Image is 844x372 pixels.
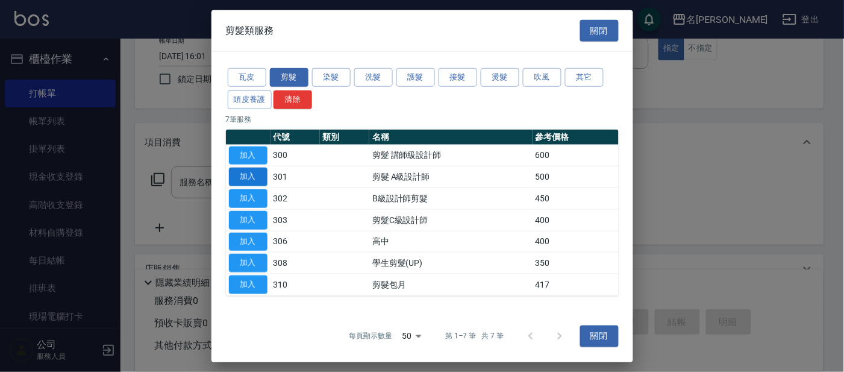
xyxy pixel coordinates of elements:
[369,209,532,231] td: 剪髮C級設計師
[270,209,320,231] td: 303
[270,68,308,87] button: 剪髮
[439,68,477,87] button: 接髮
[320,129,369,145] th: 類別
[533,166,619,188] td: 500
[354,68,393,87] button: 洗髮
[580,19,619,42] button: 關閉
[228,68,266,87] button: 瓦皮
[369,129,532,145] th: 名稱
[228,90,272,109] button: 頭皮養護
[229,211,267,230] button: 加入
[533,129,619,145] th: 參考價格
[270,231,320,253] td: 306
[369,253,532,274] td: 學生剪髮(UP)
[270,188,320,209] td: 302
[229,232,267,251] button: 加入
[349,331,392,342] p: 每頁顯示數量
[226,113,619,124] p: 7 筆服務
[229,189,267,208] button: 加入
[533,253,619,274] td: 350
[523,68,561,87] button: 吹風
[533,274,619,295] td: 417
[270,274,320,295] td: 310
[445,331,504,342] p: 第 1–7 筆 共 7 筆
[369,166,532,188] td: 剪髮 A級設計師
[397,320,426,353] div: 50
[396,68,435,87] button: 護髮
[580,325,619,347] button: 關閉
[270,166,320,188] td: 301
[229,276,267,294] button: 加入
[229,254,267,273] button: 加入
[229,168,267,186] button: 加入
[369,274,532,295] td: 剪髮包月
[533,209,619,231] td: 400
[533,231,619,253] td: 400
[312,68,351,87] button: 染髮
[270,129,320,145] th: 代號
[274,90,312,109] button: 清除
[369,145,532,166] td: 剪髮 講師級設計師
[270,145,320,166] td: 300
[226,25,274,37] span: 剪髮類服務
[533,145,619,166] td: 600
[565,68,604,87] button: 其它
[369,231,532,253] td: 高中
[533,188,619,209] td: 450
[369,188,532,209] td: B級設計師剪髮
[481,68,519,87] button: 燙髮
[229,146,267,165] button: 加入
[270,253,320,274] td: 308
